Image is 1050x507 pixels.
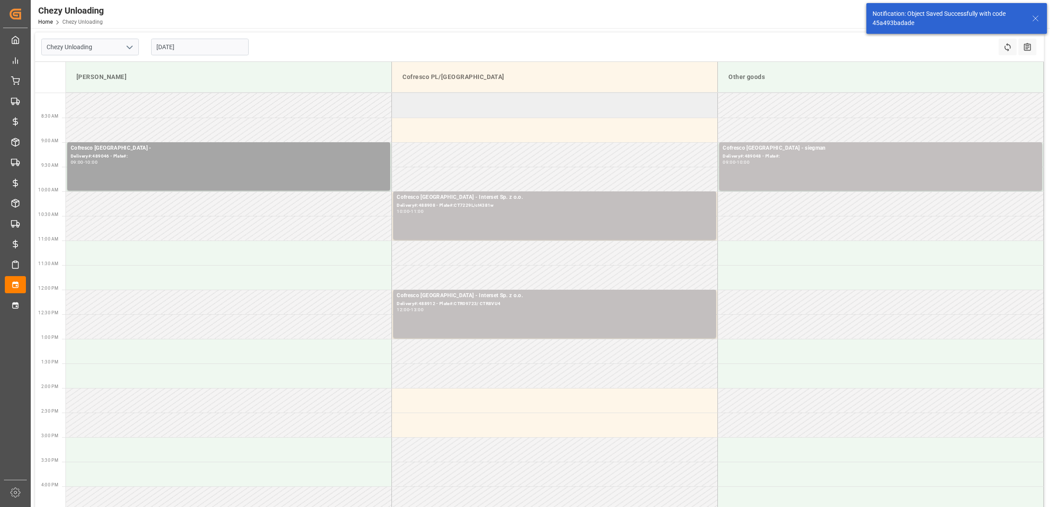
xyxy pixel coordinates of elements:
[38,286,58,291] span: 12:00 PM
[41,39,139,55] input: Type to search/select
[737,160,749,164] div: 10:00
[399,69,710,85] div: Cofresco PL/[GEOGRAPHIC_DATA]
[38,310,58,315] span: 12:30 PM
[735,160,737,164] div: -
[71,144,387,153] div: Cofresco [GEOGRAPHIC_DATA] -
[397,193,713,202] div: Cofresco [GEOGRAPHIC_DATA] - Interset Sp. z o.o.
[41,409,58,414] span: 2:30 PM
[151,39,249,55] input: DD.MM.YYYY
[41,458,58,463] span: 3:30 PM
[397,308,409,312] div: 12:00
[873,9,1024,28] div: Notification: Object Saved Successfully with code 45a493badade
[41,482,58,487] span: 4:00 PM
[397,202,713,209] div: Delivery#:488908 - Plate#:CT7229L/ct4381w
[85,160,98,164] div: 10:00
[71,160,83,164] div: 09:00
[41,114,58,119] span: 8:30 AM
[41,335,58,340] span: 1:00 PM
[41,163,58,168] span: 9:30 AM
[723,153,1039,160] div: Delivery#:489048 - Plate#:
[411,308,424,312] div: 13:00
[725,69,1036,85] div: Other goods
[411,209,424,213] div: 11:00
[397,209,409,213] div: 10:00
[38,4,104,17] div: Chezy Unloading
[38,237,58,241] span: 11:00 AM
[123,40,136,54] button: open menu
[38,261,58,266] span: 11:30 AM
[41,360,58,364] span: 1:30 PM
[38,212,58,217] span: 10:30 AM
[723,160,735,164] div: 09:00
[41,384,58,389] span: 2:00 PM
[41,138,58,143] span: 9:00 AM
[38,19,53,25] a: Home
[397,300,713,308] div: Delivery#:488912 - Plate#:CTR09723/ CTR8VU4
[71,153,387,160] div: Delivery#:489046 - Plate#:
[41,433,58,438] span: 3:00 PM
[723,144,1039,153] div: Cofresco [GEOGRAPHIC_DATA] - siegman
[83,160,85,164] div: -
[397,291,713,300] div: Cofresco [GEOGRAPHIC_DATA] - Interset Sp. z o.o.
[409,209,411,213] div: -
[73,69,384,85] div: [PERSON_NAME]
[409,308,411,312] div: -
[38,187,58,192] span: 10:00 AM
